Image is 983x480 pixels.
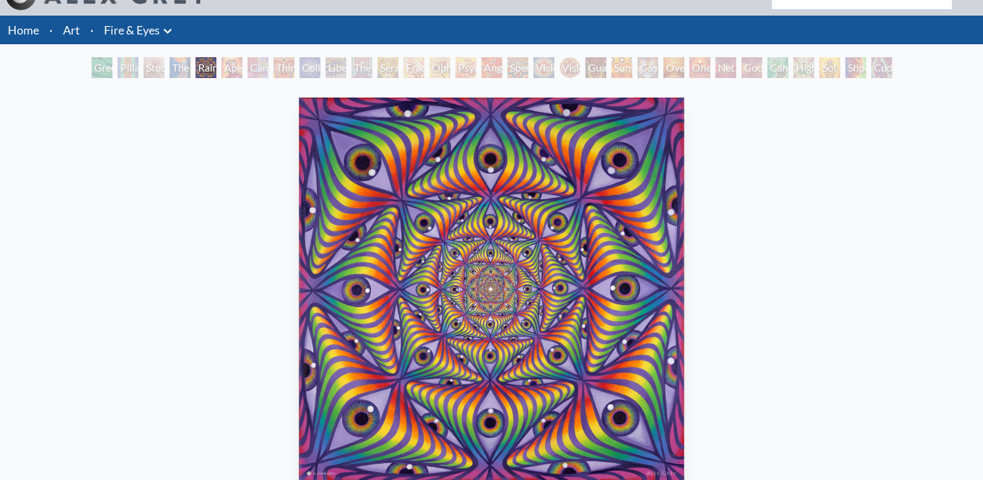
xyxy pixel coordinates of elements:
[819,57,840,78] div: Sol Invictus
[767,57,788,78] div: Cannafist
[429,57,450,78] div: Ophanic Eyelash
[663,57,684,78] div: Oversoul
[455,57,476,78] div: Psychomicrograph of a Fractal Paisley Cherub Feather Tip
[44,16,58,44] li: ·
[326,57,346,78] div: Liberation Through Seeing
[248,57,268,78] div: Cannabis Sutra
[715,57,736,78] div: Net of Being
[377,57,398,78] div: Seraphic Transport Docking on the Third Eye
[274,57,294,78] div: Third Eye Tears of Joy
[170,57,190,78] div: The Torch
[611,57,632,78] div: Sunyata
[118,57,138,78] div: Pillar of Awareness
[300,57,320,78] div: Collective Vision
[351,57,372,78] div: The Seer
[481,57,502,78] div: Angel Skin
[585,57,606,78] div: Guardian of Infinite Vision
[793,57,814,78] div: Higher Vision
[845,57,866,78] div: Shpongled
[104,21,160,39] a: Fire & Eyes
[507,57,528,78] div: Spectral Lotus
[741,57,762,78] div: Godself
[144,57,164,78] div: Study for the Great Turn
[63,21,80,39] a: Art
[637,57,658,78] div: Cosmic Elf
[85,16,99,44] li: ·
[92,57,112,78] div: Green Hand
[533,57,554,78] div: Vision Crystal
[403,57,424,78] div: Fractal Eyes
[559,57,580,78] div: Vision Crystal Tondo
[196,57,216,78] div: Rainbow Eye Ripple
[222,57,242,78] div: Aperture
[8,23,39,37] a: Home
[689,57,710,78] div: One
[871,57,892,78] div: Cuddle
